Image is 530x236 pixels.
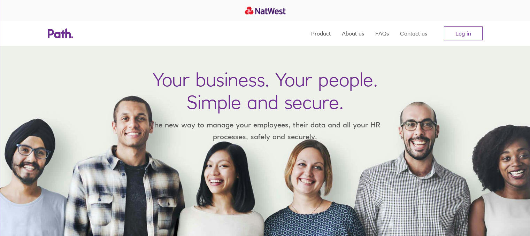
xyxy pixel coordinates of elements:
a: Log in [444,26,483,40]
h1: Your business. Your people. Simple and secure. [153,68,378,113]
a: FAQs [375,21,389,46]
a: Product [311,21,331,46]
p: The new way to manage your employees, their data and all your HR processes, safely and securely. [140,119,391,142]
a: About us [342,21,364,46]
a: Contact us [400,21,427,46]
